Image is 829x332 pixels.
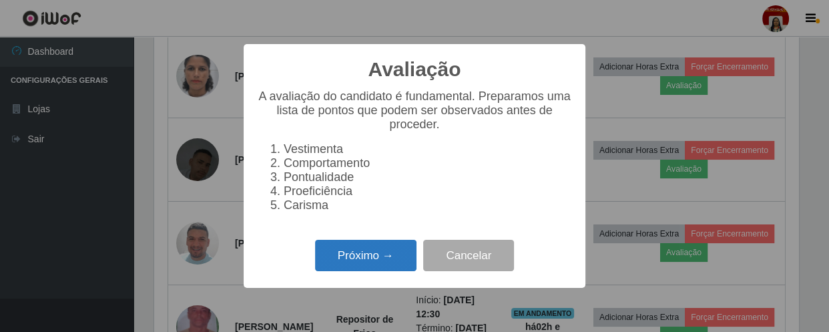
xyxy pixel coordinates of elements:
[423,240,514,271] button: Cancelar
[284,170,572,184] li: Pontualidade
[257,90,572,132] p: A avaliação do candidato é fundamental. Preparamos uma lista de pontos que podem ser observados a...
[368,57,461,81] h2: Avaliação
[284,156,572,170] li: Comportamento
[284,142,572,156] li: Vestimenta
[315,240,417,271] button: Próximo →
[284,198,572,212] li: Carisma
[284,184,572,198] li: Proeficiência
